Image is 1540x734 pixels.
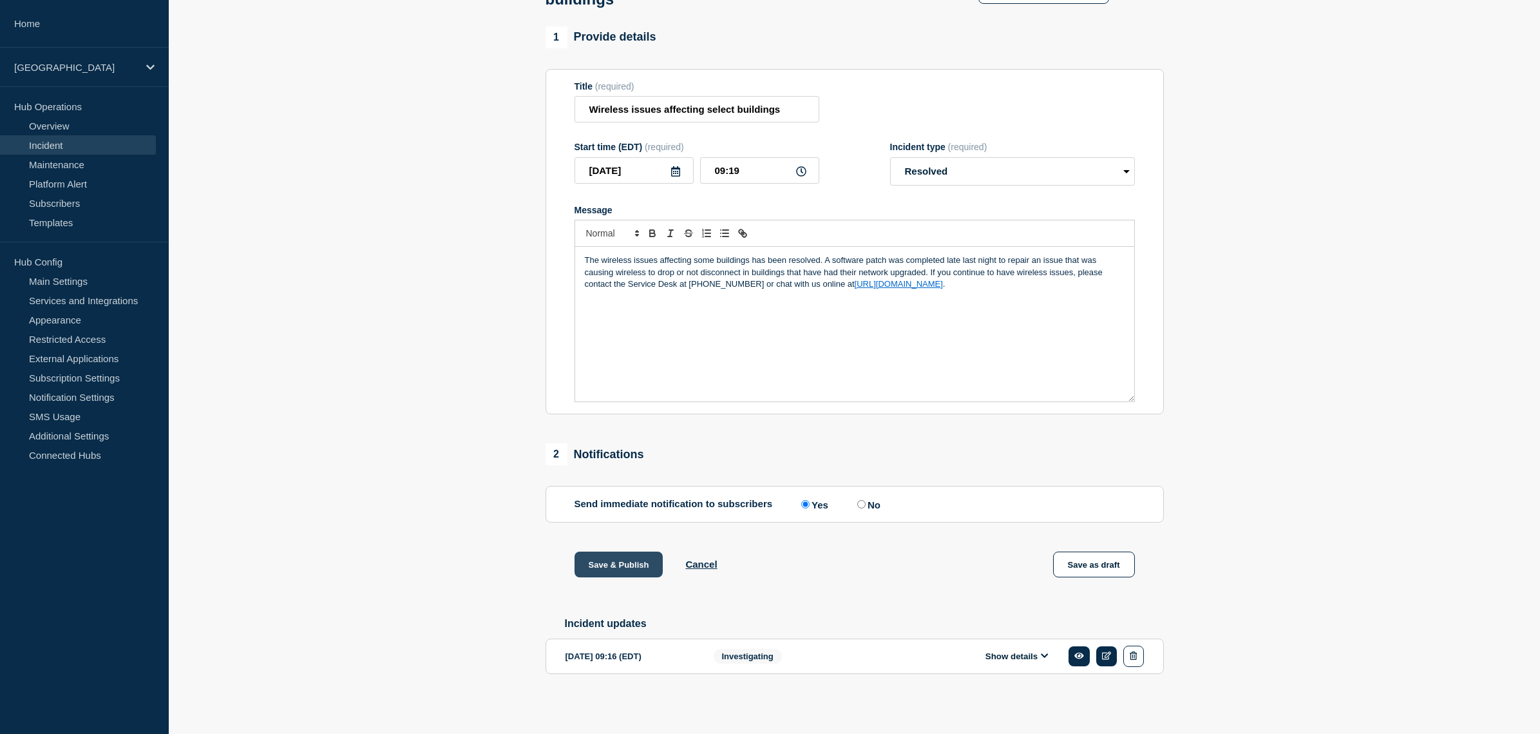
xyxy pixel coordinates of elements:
[14,62,138,73] p: [GEOGRAPHIC_DATA]
[700,157,819,184] input: HH:MM
[734,226,752,241] button: Toggle link
[580,226,643,241] span: Font size
[890,157,1135,186] select: Incident type
[575,552,663,577] button: Save & Publish
[575,142,819,152] div: Start time (EDT)
[680,226,698,241] button: Toggle strikethrough text
[982,651,1052,662] button: Show details
[575,498,773,510] p: Send immediate notification to subscribers
[585,255,1125,290] p: The wireless issues affecting some buildings has been resolved. A software patch was completed la...
[546,26,567,48] span: 1
[714,649,782,664] span: Investigating
[575,157,694,184] input: YYYY-MM-DD
[1053,552,1135,577] button: Save as draft
[575,205,1135,215] div: Message
[801,500,810,508] input: Yes
[643,226,661,241] button: Toggle bold text
[595,81,634,92] span: (required)
[546,443,567,465] span: 2
[566,646,694,667] div: [DATE] 09:16 (EDT)
[661,226,680,241] button: Toggle italic text
[857,500,866,508] input: No
[698,226,716,241] button: Toggle ordered list
[575,81,819,92] div: Title
[575,498,1135,510] div: Send immediate notification to subscribers
[546,443,644,465] div: Notifications
[685,559,717,570] button: Cancel
[645,142,684,152] span: (required)
[854,498,880,510] label: No
[798,498,828,510] label: Yes
[546,26,656,48] div: Provide details
[948,142,987,152] span: (required)
[575,96,819,122] input: Title
[855,279,943,289] a: [URL][DOMAIN_NAME]
[890,142,1135,152] div: Incident type
[575,247,1134,401] div: Message
[565,618,1164,630] h2: Incident updates
[716,226,734,241] button: Toggle bulleted list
